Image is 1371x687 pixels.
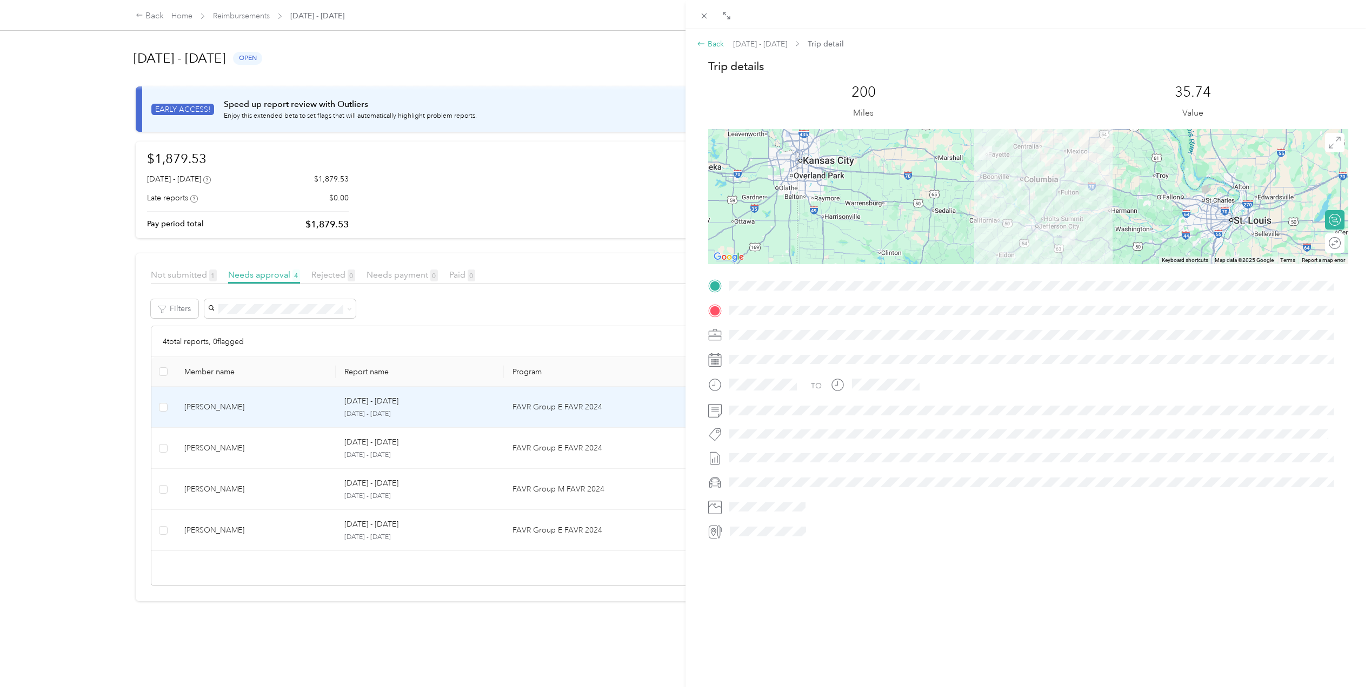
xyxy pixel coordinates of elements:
p: Trip details [708,59,764,74]
a: Open this area in Google Maps (opens a new window) [711,250,747,264]
span: Trip detail [808,38,844,50]
button: Keyboard shortcuts [1162,257,1208,264]
span: Map data ©2025 Google [1215,257,1274,263]
p: Miles [853,106,874,120]
p: 35.74 [1175,84,1211,101]
img: Google [711,250,747,264]
p: Value [1182,106,1203,120]
div: Back [697,38,724,50]
span: [DATE] - [DATE] [733,38,787,50]
a: Terms (opens in new tab) [1280,257,1295,263]
a: Report a map error [1302,257,1345,263]
div: TO [811,380,822,392]
iframe: Everlance-gr Chat Button Frame [1310,627,1371,687]
p: 200 [851,84,876,101]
